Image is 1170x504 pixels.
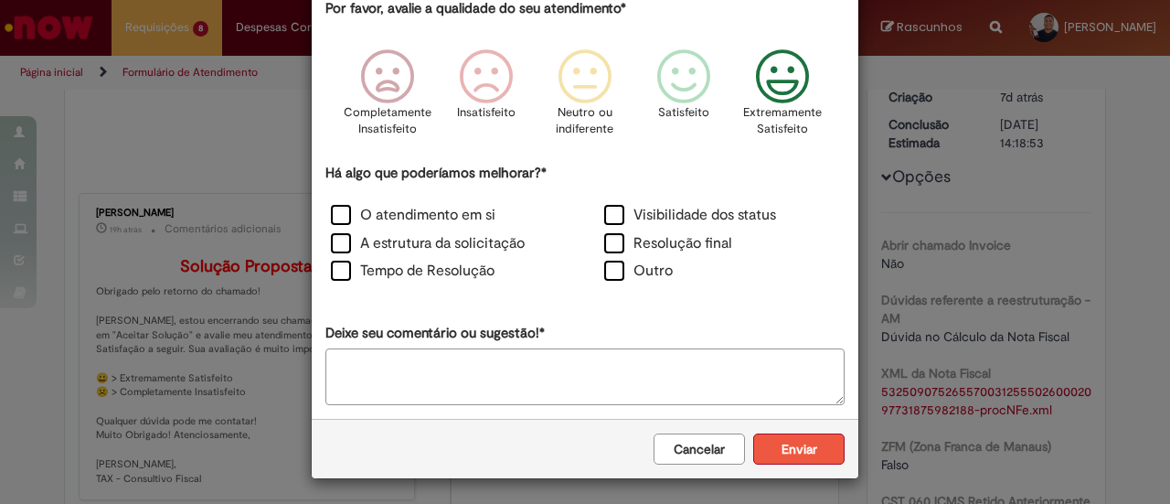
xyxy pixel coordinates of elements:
p: Completamente Insatisfeito [344,104,431,138]
p: Neutro ou indiferente [552,104,618,138]
div: Neutro ou indiferente [538,36,632,161]
p: Satisfeito [658,104,709,122]
p: Insatisfeito [457,104,516,122]
label: Visibilidade dos status [604,205,776,226]
label: Outro [604,261,673,282]
div: Insatisfeito [440,36,533,161]
button: Enviar [753,434,845,465]
div: Completamente Insatisfeito [340,36,433,161]
p: Extremamente Satisfeito [743,104,822,138]
label: Resolução final [604,233,732,254]
div: Extremamente Satisfeito [736,36,829,161]
div: Há algo que poderíamos melhorar?* [325,164,845,287]
label: O atendimento em si [331,205,495,226]
div: Satisfeito [637,36,730,161]
button: Cancelar [654,434,745,465]
label: Deixe seu comentário ou sugestão!* [325,324,545,343]
label: Tempo de Resolução [331,261,495,282]
label: A estrutura da solicitação [331,233,525,254]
